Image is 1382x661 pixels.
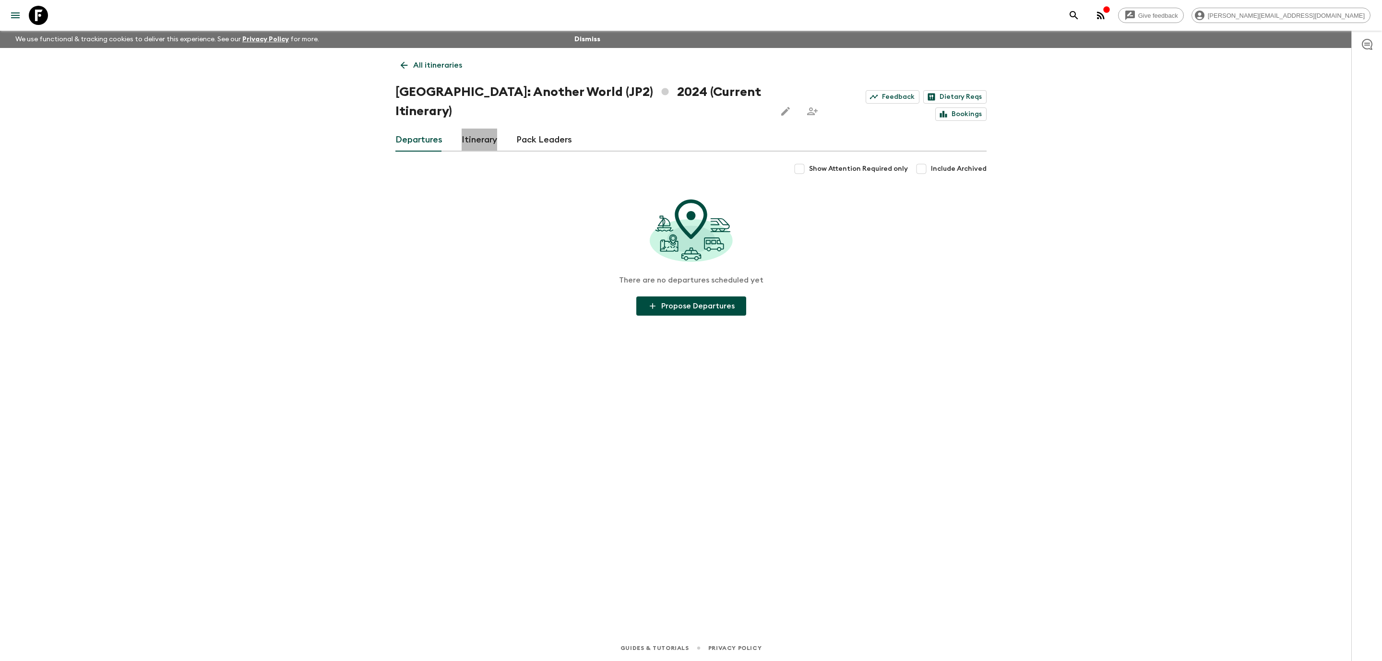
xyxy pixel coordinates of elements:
a: Privacy Policy [242,36,289,43]
button: Edit this itinerary [776,102,795,121]
span: Give feedback [1133,12,1183,19]
a: All itineraries [395,56,467,75]
p: There are no departures scheduled yet [619,275,763,285]
span: Show Attention Required only [809,164,908,174]
a: Feedback [866,90,919,104]
a: Guides & Tutorials [620,643,689,653]
span: Share this itinerary [803,102,822,121]
a: Dietary Reqs [923,90,987,104]
p: All itineraries [413,59,462,71]
a: Privacy Policy [708,643,762,653]
a: Bookings [935,107,987,121]
a: Departures [395,129,442,152]
h1: [GEOGRAPHIC_DATA]: Another World (JP2) 2024 (Current Itinerary) [395,83,768,121]
button: Propose Departures [636,296,746,316]
p: We use functional & tracking cookies to deliver this experience. See our for more. [12,31,323,48]
button: Dismiss [572,33,603,46]
button: menu [6,6,25,25]
button: search adventures [1064,6,1084,25]
div: [PERSON_NAME][EMAIL_ADDRESS][DOMAIN_NAME] [1191,8,1370,23]
span: [PERSON_NAME][EMAIL_ADDRESS][DOMAIN_NAME] [1203,12,1370,19]
a: Pack Leaders [516,129,572,152]
span: Include Archived [931,164,987,174]
a: Itinerary [462,129,497,152]
a: Give feedback [1118,8,1184,23]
